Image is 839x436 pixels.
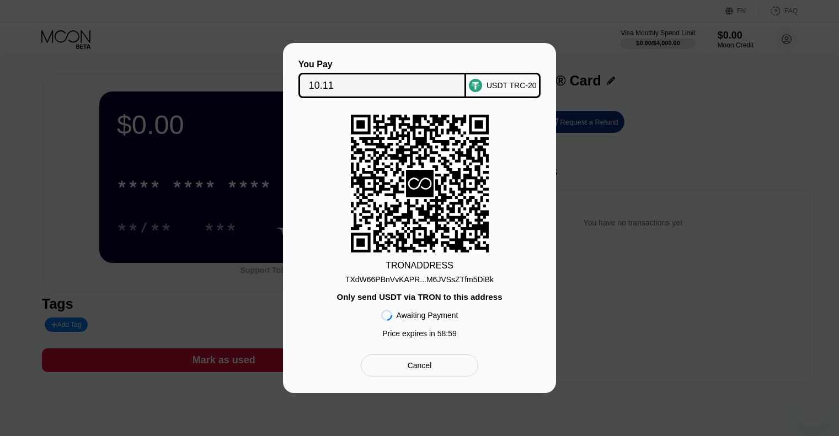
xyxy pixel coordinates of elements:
div: Price expires in [382,329,457,338]
span: 58 : 59 [437,329,457,338]
div: TRON ADDRESS [386,261,453,271]
iframe: Button to launch messaging window [795,392,830,427]
div: Awaiting Payment [397,311,458,320]
div: TXdW66PBnVvKAPR...M6JVSsZTfm5DiBk [345,271,494,284]
div: TXdW66PBnVvKAPR...M6JVSsZTfm5DiBk [345,275,494,284]
div: You PayUSDT TRC-20 [300,60,539,98]
div: USDT TRC-20 [487,81,537,90]
div: Only send USDT via TRON to this address [336,292,502,302]
div: Cancel [408,360,432,370]
div: Cancel [361,354,478,376]
div: You Pay [298,60,467,69]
